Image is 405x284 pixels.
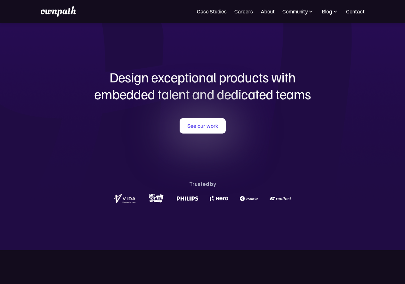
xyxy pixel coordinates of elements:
a: Contact [346,8,365,15]
a: See our work [180,118,226,134]
a: About [261,8,275,15]
div: Blog [322,8,332,15]
h1: Design exceptional products with embedded talent and dedicated teams [49,69,356,103]
div: Community [282,8,308,15]
div: Blog [322,8,338,15]
div: Community [282,8,314,15]
a: Careers [234,8,253,15]
a: Case Studies [197,8,227,15]
div: Trusted by [189,180,216,188]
